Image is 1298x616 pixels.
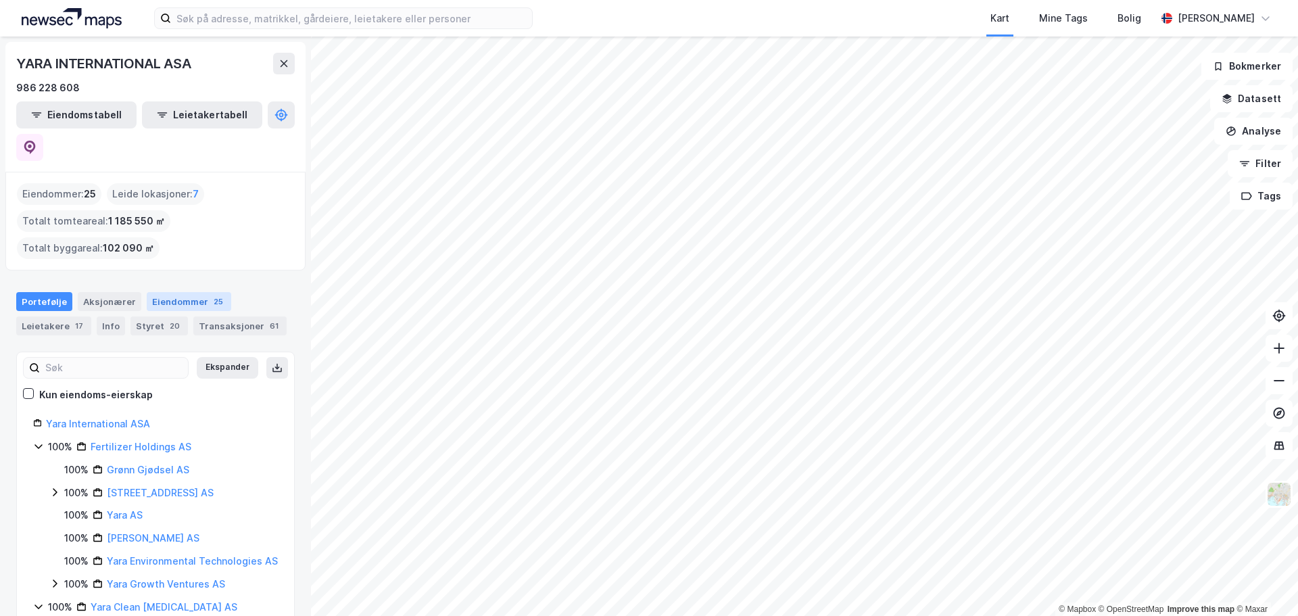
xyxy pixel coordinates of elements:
[107,555,278,567] a: Yara Environmental Technologies AS
[211,295,226,308] div: 25
[1230,551,1298,616] iframe: Chat Widget
[64,507,89,523] div: 100%
[39,387,153,403] div: Kun eiendoms-eierskap
[22,8,122,28] img: logo.a4113a55bc3d86da70a041830d287a7e.svg
[1117,10,1141,26] div: Bolig
[193,186,199,202] span: 7
[64,576,89,592] div: 100%
[84,186,96,202] span: 25
[142,101,262,128] button: Leietakertabell
[197,357,258,379] button: Ekspander
[1099,605,1164,614] a: OpenStreetMap
[16,316,91,335] div: Leietakere
[16,53,194,74] div: YARA INTERNATIONAL ASA
[91,441,191,452] a: Fertilizer Holdings AS
[48,599,72,615] div: 100%
[17,210,170,232] div: Totalt tomteareal :
[1214,118,1293,145] button: Analyse
[64,485,89,501] div: 100%
[48,439,72,455] div: 100%
[1059,605,1096,614] a: Mapbox
[16,292,72,311] div: Portefølje
[1228,150,1293,177] button: Filter
[107,532,199,544] a: [PERSON_NAME] AS
[107,578,225,590] a: Yara Growth Ventures AS
[78,292,141,311] div: Aksjonærer
[171,8,532,28] input: Søk på adresse, matrikkel, gårdeiere, leietakere eller personer
[1201,53,1293,80] button: Bokmerker
[107,487,214,498] a: [STREET_ADDRESS] AS
[990,10,1009,26] div: Kart
[1230,551,1298,616] div: Kontrollprogram for chat
[193,316,287,335] div: Transaksjoner
[1168,605,1234,614] a: Improve this map
[97,316,125,335] div: Info
[1210,85,1293,112] button: Datasett
[130,316,188,335] div: Styret
[64,553,89,569] div: 100%
[91,601,237,613] a: Yara Clean [MEDICAL_DATA] AS
[167,319,183,333] div: 20
[40,358,188,378] input: Søk
[1230,183,1293,210] button: Tags
[64,462,89,478] div: 100%
[147,292,231,311] div: Eiendommer
[46,418,150,429] a: Yara International ASA
[16,80,80,96] div: 986 228 608
[1039,10,1088,26] div: Mine Tags
[17,237,160,259] div: Totalt byggareal :
[108,213,165,229] span: 1 185 550 ㎡
[107,509,143,521] a: Yara AS
[1266,481,1292,507] img: Z
[1178,10,1255,26] div: [PERSON_NAME]
[267,319,281,333] div: 61
[103,240,154,256] span: 102 090 ㎡
[17,183,101,205] div: Eiendommer :
[64,530,89,546] div: 100%
[16,101,137,128] button: Eiendomstabell
[72,319,86,333] div: 17
[107,183,204,205] div: Leide lokasjoner :
[107,464,189,475] a: Grønn Gjødsel AS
